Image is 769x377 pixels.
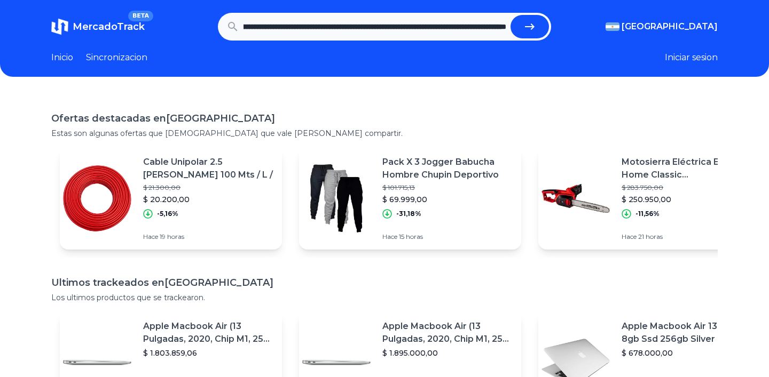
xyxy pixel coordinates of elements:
img: Featured image [299,161,374,236]
p: $ 1.803.859,06 [143,348,273,358]
p: $ 250.950,00 [622,194,752,205]
p: $ 283.750,00 [622,183,752,192]
a: Featured imageMotosierra Eléctrica Einhell Home Classic [PERSON_NAME] 2040 De 2000w 230v - 240v 5... [538,147,760,250]
p: $ 678.000,00 [622,348,752,358]
button: [GEOGRAPHIC_DATA] [606,20,718,33]
p: $ 101.715,13 [382,183,513,192]
img: Featured image [538,161,613,236]
a: Sincronizacion [86,51,147,64]
p: $ 21.300,00 [143,183,273,192]
p: -5,16% [157,210,178,218]
p: Hace 21 horas [622,232,752,241]
a: Featured imagePack X 3 Jogger Babucha Hombre Chupin Deportivo$ 101.715,13$ 69.999,00-31,18%Hace 1... [299,147,521,250]
p: Hace 19 horas [143,232,273,241]
p: $ 69.999,00 [382,194,513,205]
img: Argentina [606,22,619,31]
p: Apple Macbook Air (13 Pulgadas, 2020, Chip M1, 256 Gb De Ssd, 8 Gb De Ram) - Plata [143,320,273,346]
p: Apple Macbook Air (13 Pulgadas, 2020, Chip M1, 256 Gb De Ssd, 8 Gb De Ram) - Plata [382,320,513,346]
h1: Ultimos trackeados en [GEOGRAPHIC_DATA] [51,275,718,290]
button: Iniciar sesion [665,51,718,64]
p: Apple Macbook Air 13 Core I5 8gb Ssd 256gb Silver [622,320,752,346]
a: Featured imageCable Unipolar 2.5 [PERSON_NAME] 100 Mts / L /$ 21.300,00$ 20.200,00-5,16%Hace 19 h... [60,147,282,250]
span: MercadoTrack [73,21,145,33]
p: Pack X 3 Jogger Babucha Hombre Chupin Deportivo [382,156,513,181]
img: MercadoTrack [51,18,68,35]
a: Inicio [51,51,73,64]
p: Hace 15 horas [382,232,513,241]
img: Featured image [60,161,135,236]
p: -31,18% [396,210,421,218]
a: MercadoTrackBETA [51,18,145,35]
p: -11,56% [635,210,660,218]
p: $ 1.895.000,00 [382,348,513,358]
p: Cable Unipolar 2.5 [PERSON_NAME] 100 Mts / L / [143,156,273,181]
p: $ 20.200,00 [143,194,273,205]
p: Estas son algunas ofertas que [DEMOGRAPHIC_DATA] que vale [PERSON_NAME] compartir. [51,128,718,139]
h1: Ofertas destacadas en [GEOGRAPHIC_DATA] [51,111,718,126]
span: BETA [128,11,153,21]
span: [GEOGRAPHIC_DATA] [622,20,718,33]
p: Motosierra Eléctrica Einhell Home Classic [PERSON_NAME] 2040 De 2000w 230v - 240v 50hz [622,156,752,181]
p: Los ultimos productos que se trackearon. [51,292,718,303]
